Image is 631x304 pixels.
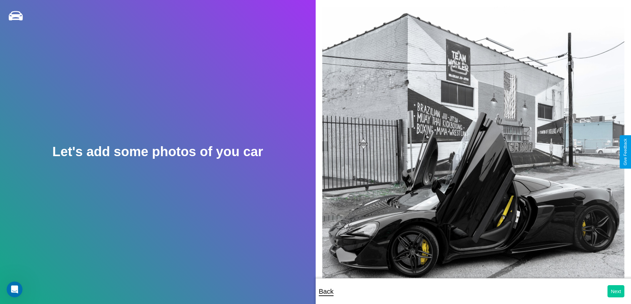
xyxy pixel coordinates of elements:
[607,285,624,297] button: Next
[319,285,334,297] p: Back
[322,7,625,290] img: posted
[7,282,23,297] iframe: Intercom live chat
[52,144,263,159] h2: Let's add some photos of you car
[623,139,628,165] div: Give Feedback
